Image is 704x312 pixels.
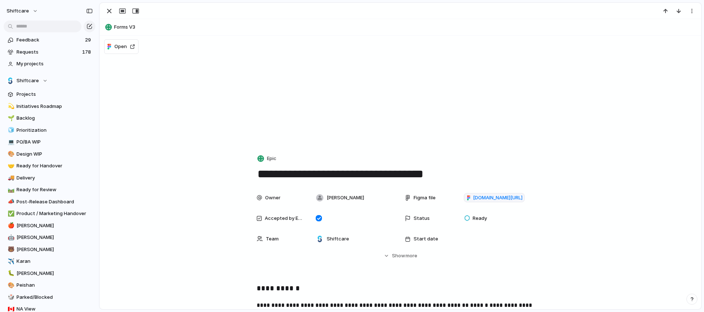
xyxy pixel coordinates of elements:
[16,48,80,56] span: Requests
[16,91,93,98] span: Projects
[4,35,95,46] a: Feedback29
[16,115,93,122] span: Backlog
[4,268,95,279] a: 🐛[PERSON_NAME]
[8,245,13,254] div: 🐻
[7,127,14,134] button: 🧊
[8,102,13,110] div: 💫
[7,210,14,217] button: ✅
[4,232,95,243] a: 🤖[PERSON_NAME]
[7,150,14,158] button: 🎨
[7,294,14,301] button: 🎲
[16,60,93,68] span: My projects
[16,294,93,301] span: Parked/Blocked
[4,58,95,69] a: My projects
[4,89,95,100] a: Projects
[414,215,430,222] span: Status
[8,114,13,123] div: 🌱
[16,138,93,146] span: PO/BA WIP
[4,244,95,255] a: 🐻[PERSON_NAME]
[8,197,13,206] div: 📣
[392,252,405,260] span: Show
[85,36,92,44] span: 29
[7,138,14,146] button: 💻
[4,220,95,231] a: 🍎[PERSON_NAME]
[8,257,13,266] div: ✈️
[4,184,95,195] a: 🛤️Ready for Review
[7,103,14,110] button: 💫
[16,186,93,193] span: Ready for Review
[16,103,93,110] span: Initiatives Roadmap
[4,292,95,303] a: 🎲Parked/Blocked
[8,186,13,194] div: 🛤️
[4,173,95,184] a: 🚚Delivery
[4,125,95,136] a: 🧊Prioritization
[8,174,13,182] div: 🚚
[8,221,13,230] div: 🍎
[16,77,39,84] span: Shiftcare
[16,234,93,241] span: [PERSON_NAME]
[4,137,95,148] a: 💻PO/BA WIP
[16,162,93,170] span: Ready for Handover
[7,174,14,182] button: 🚚
[8,150,13,158] div: 🎨
[464,193,525,203] a: [DOMAIN_NAME][URL]
[8,293,13,301] div: 🎲
[104,39,139,54] button: Open
[16,127,93,134] span: Prioritization
[265,194,280,202] span: Owner
[7,222,14,229] button: 🍎
[8,138,13,146] div: 💻
[266,235,279,243] span: Team
[4,196,95,207] a: 📣Post-Release Dashboard
[114,43,127,50] span: Open
[16,270,93,277] span: [PERSON_NAME]
[16,174,93,182] span: Delivery
[7,270,14,277] button: 🐛
[473,215,487,222] span: Ready
[16,246,93,253] span: [PERSON_NAME]
[8,281,13,290] div: 🎨
[16,222,93,229] span: [PERSON_NAME]
[8,269,13,277] div: 🐛
[267,155,276,162] span: Epic
[4,149,95,160] a: 🎨Design WIP
[4,280,95,291] div: 🎨Peishan
[3,5,42,17] button: shiftcare
[7,198,14,206] button: 📣
[103,21,698,33] button: Forms V3
[4,75,95,86] button: Shiftcare
[7,258,14,265] button: ✈️
[16,198,93,206] span: Post-Release Dashboard
[16,210,93,217] span: Product / Marketing Handover
[8,233,13,242] div: 🤖
[327,235,349,243] span: Shiftcare
[7,282,14,289] button: 🎨
[4,160,95,171] div: 🤝Ready for Handover
[8,210,13,218] div: ✅
[114,23,698,31] span: Forms V3
[4,256,95,267] div: ✈️Karan
[16,282,93,289] span: Peishan
[8,126,13,134] div: 🧊
[4,208,95,219] a: ✅Product / Marketing Handover
[7,246,14,253] button: 🐻
[4,101,95,112] a: 💫Initiatives Roadmap
[7,162,14,170] button: 🤝
[473,194,522,202] span: [DOMAIN_NAME][URL]
[4,113,95,124] a: 🌱Backlog
[414,194,436,202] span: Figma file
[327,194,364,202] span: [PERSON_NAME]
[265,215,304,222] span: Accepted by Engineering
